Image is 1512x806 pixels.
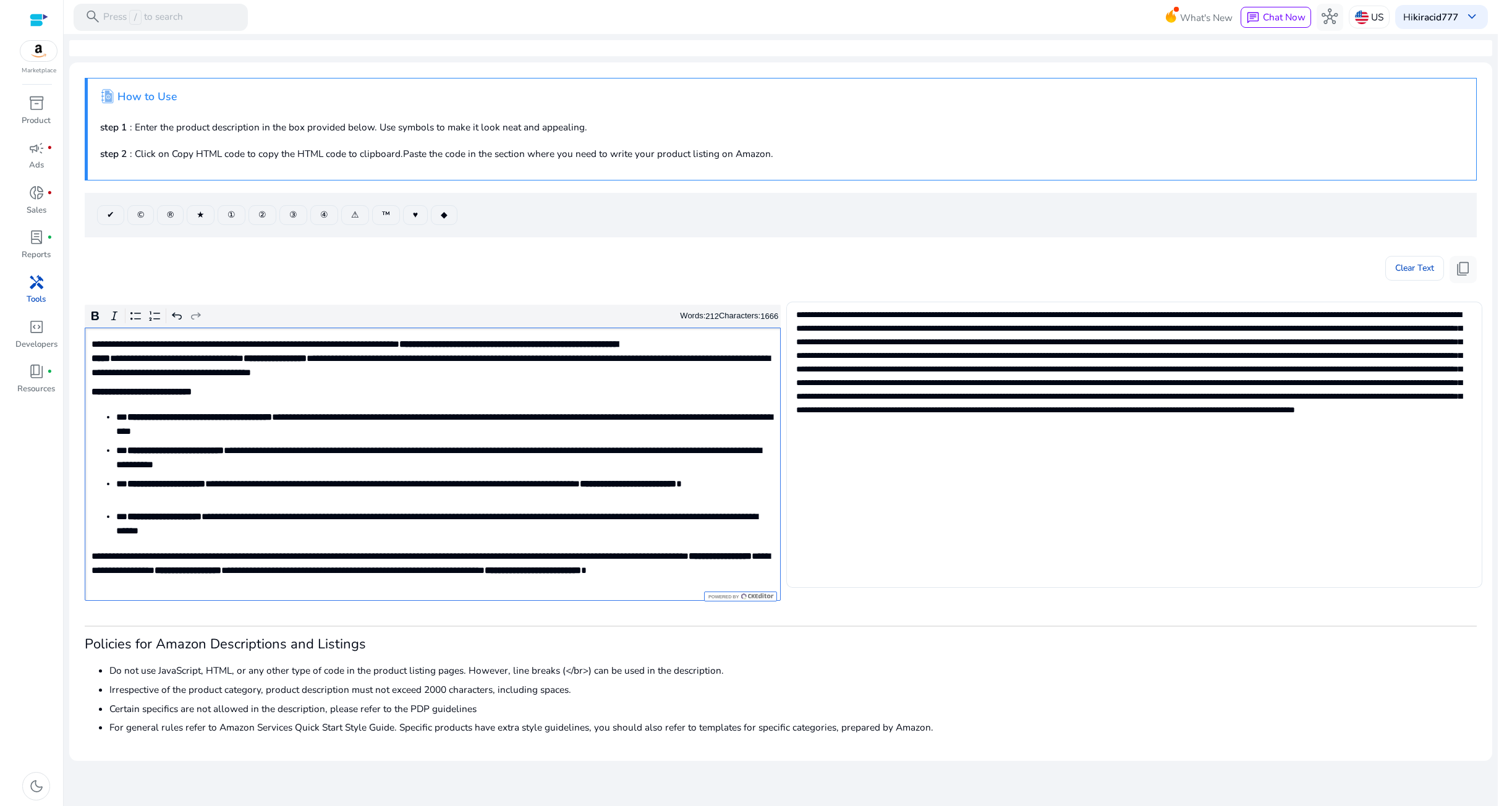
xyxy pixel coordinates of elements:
[157,205,184,225] button: ®
[129,10,141,25] span: /
[320,208,328,221] span: ④
[15,339,57,351] p: Developers
[27,205,46,217] p: Sales
[167,208,174,221] span: ®
[47,369,53,375] span: fiber_manual_record
[28,95,45,111] span: inventory_2
[14,316,58,361] a: code_blocksDevelopers
[117,90,177,103] h4: How to Use
[22,249,51,261] p: Reports
[680,308,778,324] div: Words: Characters:
[28,274,45,291] span: handyman
[1450,256,1477,283] button: content_copy
[258,208,266,221] span: ②
[14,361,58,405] a: book_4fiber_manual_recordResources
[100,147,127,160] b: step 2
[1355,11,1369,24] img: us.svg
[431,205,457,225] button: ◆
[351,208,359,221] span: ⚠
[372,205,400,225] button: ™
[1371,6,1383,28] p: US
[441,208,448,221] span: ◆
[100,146,1464,161] p: : Click on Copy HTML code to copy the HTML code to clipboard.Paste the code in the section where ...
[20,41,57,61] img: amazon.svg
[47,145,53,151] span: fiber_manual_record
[109,702,1477,716] li: Certain specifics are not allowed in the description, please refer to the PDP guidelines
[1322,9,1338,25] span: hub
[22,115,51,127] p: Product
[197,208,205,221] span: ★
[1413,11,1458,23] b: kiracid777
[28,363,45,380] span: book_4
[341,205,369,225] button: ⚠
[85,305,781,328] div: Editor toolbar
[1246,11,1260,25] span: chat
[1180,7,1233,28] span: What's New
[100,121,127,134] b: step 1
[127,205,154,225] button: ©
[1464,9,1480,25] span: keyboard_arrow_down
[1385,256,1444,281] button: Clear Text
[1455,261,1471,277] span: content_copy
[22,66,56,75] p: Marketplace
[17,383,55,396] p: Resources
[47,235,53,240] span: fiber_manual_record
[85,9,101,25] span: search
[14,227,58,271] a: lab_profilefiber_manual_recordReports
[760,312,778,321] label: 1666
[28,185,45,201] span: donut_small
[29,159,44,172] p: Ads
[109,663,1477,677] li: Do not use JavaScript, HTML, or any other type of code in the product listing pages. However, lin...
[1395,256,1434,281] span: Clear Text
[14,137,58,182] a: campaignfiber_manual_recordAds
[47,190,53,196] span: fiber_manual_record
[137,208,144,221] span: ©
[100,120,1464,134] p: : Enter the product description in the box provided below. Use symbols to make it look neat and a...
[1403,12,1458,22] p: Hi
[413,208,418,221] span: ♥
[1263,11,1306,23] span: Chat Now
[107,208,114,221] span: ✔
[28,319,45,335] span: code_blocks
[279,205,307,225] button: ③
[227,208,236,221] span: ①
[218,205,245,225] button: ①
[248,205,276,225] button: ②
[109,682,1477,697] li: Irrespective of the product category, product description must not exceed 2000 characters, includ...
[1317,4,1344,31] button: hub
[14,93,58,137] a: inventory_2Product
[14,182,58,227] a: donut_smallfiber_manual_recordSales
[14,271,58,316] a: handymanTools
[705,312,719,321] label: 212
[28,229,45,245] span: lab_profile
[707,594,739,600] span: Powered by
[310,205,338,225] button: ④
[85,328,781,601] div: Rich Text Editor. Editing area: main. Press Alt+0 for help.
[27,294,46,306] p: Tools
[289,208,297,221] span: ③
[403,205,428,225] button: ♥
[109,720,1477,734] li: For general rules refer to Amazon Services Quick Start Style Guide. Specific products have extra ...
[28,140,45,156] span: campaign
[1241,7,1310,28] button: chatChat Now
[382,208,390,221] span: ™
[28,778,45,794] span: dark_mode
[187,205,214,225] button: ★
[85,636,1477,652] h3: Policies for Amazon Descriptions and Listings
[103,10,183,25] p: Press to search
[97,205,124,225] button: ✔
